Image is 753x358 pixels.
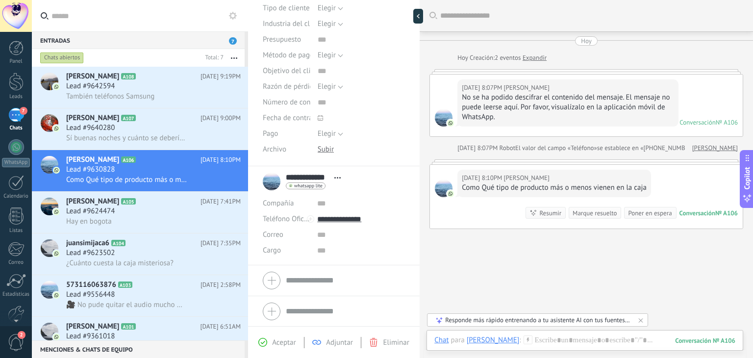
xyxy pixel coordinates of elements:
[628,208,672,218] div: Poner en espera
[715,209,738,217] div: № A106
[2,259,30,266] div: Correo
[519,335,521,345] span: :
[2,228,30,234] div: Listas
[272,338,296,347] span: Aceptar
[515,143,597,153] span: El valor del campo «Teléfono»
[66,217,112,226] span: Hay en bogota
[462,83,503,93] div: [DATE] 8:07PM
[53,83,60,90] img: icon
[121,73,135,79] span: A108
[201,197,241,206] span: [DATE] 7:41PM
[32,67,248,108] a: avataricon[PERSON_NAME]A108[DATE] 9:19PMLead #9642594También teléfonos Samsung
[2,94,30,100] div: Leads
[742,167,752,190] span: Copilot
[2,158,30,167] div: WhatsApp
[53,208,60,215] img: icon
[457,53,470,63] div: Hoy
[53,167,60,174] img: icon
[597,143,698,153] span: se establece en «[PHONE_NUMBER]»
[462,183,647,193] div: Como Qué tipo de producto más o menos vienen en la caja
[318,82,336,91] span: Elegir
[263,20,326,27] span: Industria del cliente
[201,155,241,165] span: [DATE] 8:10PM
[263,0,310,16] div: Tipo de cliente
[201,322,241,332] span: [DATE] 6:51AM
[447,120,454,127] img: com.amocrm.amocrmwa.svg
[263,196,310,211] div: Compañía
[66,258,174,268] span: ¿Cuánto cuesta la caja misteriosa?
[318,0,343,16] button: Elegir
[679,209,715,217] div: Conversación
[2,291,30,298] div: Estadísticas
[495,53,521,63] span: 2 eventos
[111,240,125,246] span: A104
[263,83,317,90] span: Razón de pérdida
[523,53,547,63] a: Expandir
[263,247,281,254] span: Cargo
[32,340,245,358] div: Menciones & Chats de equipo
[32,317,248,358] a: avataricon[PERSON_NAME]A101[DATE] 6:51AMLead #9361018
[445,316,631,324] div: Responde más rápido entrenando a tu asistente AI con tus fuentes de datos
[263,63,310,79] div: Objetivo del cliente
[2,58,30,65] div: Panel
[263,146,286,153] span: Archivo
[326,338,353,347] span: Adjuntar
[263,36,301,43] span: Presupuesto
[263,126,310,142] div: Pago
[201,238,241,248] span: [DATE] 7:35PM
[66,165,115,175] span: Lead #9630828
[121,115,135,121] span: A107
[263,32,310,48] div: Presupuesto
[121,156,135,163] span: A106
[20,107,27,115] span: 7
[118,281,132,288] span: A103
[66,81,115,91] span: Lead #9642594
[66,123,115,133] span: Lead #9640280
[263,95,310,110] div: Número de contrato
[32,108,248,150] a: avataricon[PERSON_NAME]A107[DATE] 9:00PMLead #9640280Sí buenas noches y cuánto se debería cancelar
[692,143,738,153] a: [PERSON_NAME]
[66,72,119,81] span: [PERSON_NAME]
[66,280,116,290] span: 573116063876
[66,155,119,165] span: [PERSON_NAME]
[2,125,30,131] div: Chats
[263,214,314,224] span: Teléfono Oficina
[318,48,343,63] button: Elegir
[201,280,241,290] span: [DATE] 2:58PM
[32,150,248,191] a: avataricon[PERSON_NAME]A106[DATE] 8:10PMLead #9630828Como Qué tipo de producto más o menos vienen...
[263,211,310,227] button: Teléfono Oficina
[66,175,187,184] span: Como Qué tipo de producto más o menos vienen en la caja
[53,292,60,299] img: icon
[263,51,314,59] span: Método de pago
[53,250,60,257] img: icon
[539,208,561,218] div: Resumir
[383,338,409,347] span: Eliminar
[263,227,283,243] button: Correo
[2,193,30,200] div: Calendario
[457,53,547,63] div: Creación:
[318,3,336,13] span: Elegir
[263,67,325,75] span: Objetivo del cliente
[457,143,499,153] div: [DATE] 8:07PM
[121,198,135,205] span: A105
[201,113,241,123] span: [DATE] 9:00PM
[435,179,452,197] span: yoser lefebre
[66,322,119,332] span: [PERSON_NAME]
[462,173,503,183] div: [DATE] 8:10PM
[573,208,617,218] div: Marque resuelto
[66,238,109,248] span: juansimijaca6
[263,142,310,157] div: Archivo
[263,243,310,258] div: Cargo
[318,19,336,28] span: Elegir
[66,197,119,206] span: [PERSON_NAME]
[413,9,423,24] div: Ocultar
[121,323,135,330] span: A101
[462,93,674,122] div: No se ha podido descifrar el contenido del mensaje. El mensaje no puede leerse aquí. Por favor, v...
[263,4,310,12] span: Tipo de cliente
[500,144,515,152] span: Robot
[53,125,60,132] img: icon
[504,83,550,93] span: yoser lefebre
[32,233,248,275] a: avatariconjuansimijaca6A104[DATE] 7:35PMLead #9623502¿Cuánto cuesta la caja misteriosa?
[504,173,550,183] span: yoser lefebre
[53,333,60,340] img: icon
